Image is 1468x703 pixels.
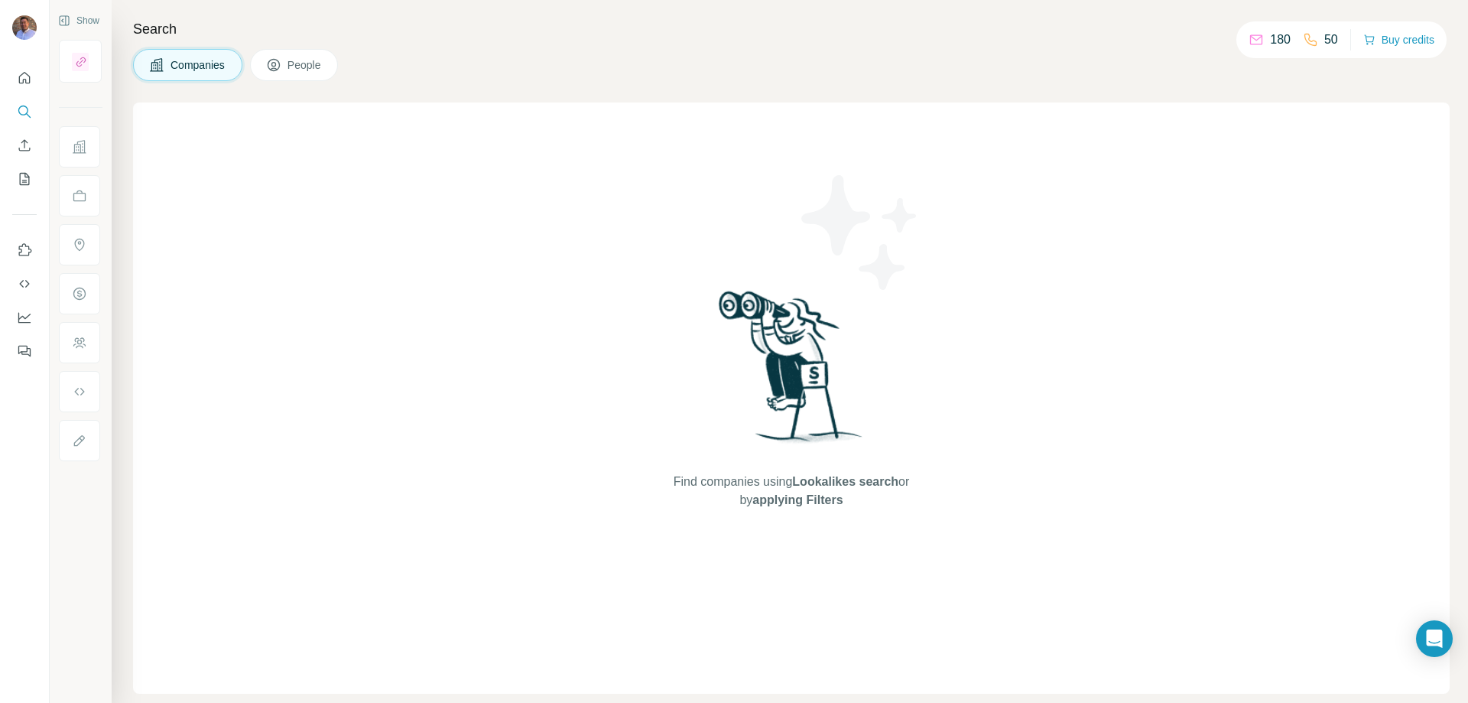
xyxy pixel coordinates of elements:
[12,98,37,125] button: Search
[712,287,871,457] img: Surfe Illustration - Woman searching with binoculars
[12,64,37,92] button: Quick start
[1363,29,1434,50] button: Buy credits
[752,493,843,506] span: applying Filters
[171,57,226,73] span: Companies
[12,270,37,298] button: Use Surfe API
[1270,31,1291,49] p: 180
[47,9,110,32] button: Show
[12,304,37,331] button: Dashboard
[791,164,929,301] img: Surfe Illustration - Stars
[12,236,37,264] button: Use Surfe on LinkedIn
[1324,31,1338,49] p: 50
[12,15,37,40] img: Avatar
[669,473,914,509] span: Find companies using or by
[1416,620,1453,657] div: Open Intercom Messenger
[133,18,1450,40] h4: Search
[287,57,323,73] span: People
[12,337,37,365] button: Feedback
[12,132,37,159] button: Enrich CSV
[12,165,37,193] button: My lists
[792,475,898,488] span: Lookalikes search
